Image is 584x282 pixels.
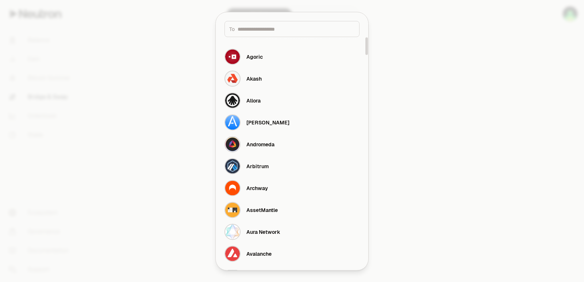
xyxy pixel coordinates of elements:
[225,159,240,173] img: Arbitrum Logo
[246,228,280,235] div: Aura Network
[246,140,274,148] div: Andromeda
[246,97,261,104] div: Allora
[225,202,240,217] img: AssetMantle Logo
[220,133,364,155] button: Andromeda LogoAndromeda
[220,221,364,243] button: Aura Network LogoAura Network
[225,137,240,151] img: Andromeda Logo
[220,111,364,133] button: Althea Logo[PERSON_NAME]
[246,250,272,257] div: Avalanche
[225,49,240,64] img: Agoric Logo
[225,115,240,130] img: Althea Logo
[220,155,364,177] button: Arbitrum LogoArbitrum
[229,25,235,32] span: To
[220,89,364,111] button: Allora LogoAllora
[246,184,268,192] div: Archway
[246,75,262,82] div: Akash
[246,119,289,126] div: [PERSON_NAME]
[246,206,278,213] div: AssetMantle
[225,71,240,86] img: Akash Logo
[225,93,240,108] img: Allora Logo
[225,224,240,239] img: Aura Network Logo
[246,53,263,60] div: Agoric
[220,46,364,67] button: Agoric LogoAgoric
[246,162,269,170] div: Arbitrum
[220,243,364,264] button: Avalanche LogoAvalanche
[220,67,364,89] button: Akash LogoAkash
[220,199,364,221] button: AssetMantle LogoAssetMantle
[220,177,364,199] button: Archway LogoArchway
[225,181,240,195] img: Archway Logo
[225,246,240,261] img: Avalanche Logo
